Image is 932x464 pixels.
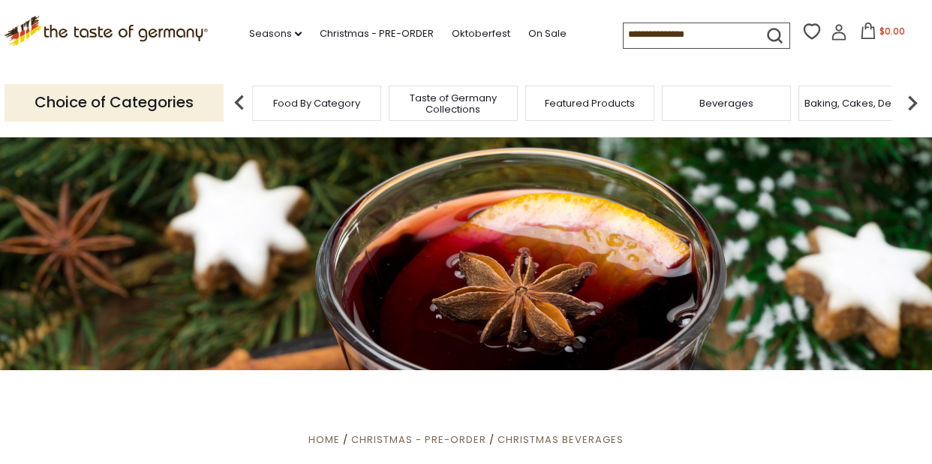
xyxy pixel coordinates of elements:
a: Christmas Beverages [498,432,624,447]
a: Seasons [249,26,302,42]
a: Food By Category [273,98,360,109]
span: $0.00 [879,25,905,38]
a: Featured Products [545,98,635,109]
img: next arrow [897,88,927,118]
a: Baking, Cakes, Desserts [804,98,921,109]
a: Christmas - PRE-ORDER [320,26,434,42]
a: Oktoberfest [452,26,510,42]
img: previous arrow [224,88,254,118]
a: Christmas - PRE-ORDER [351,432,486,447]
a: Taste of Germany Collections [393,92,513,115]
button: $0.00 [850,23,914,45]
p: Choice of Categories [5,84,224,121]
a: On Sale [528,26,567,42]
a: Beverages [699,98,753,109]
a: Home [308,432,340,447]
